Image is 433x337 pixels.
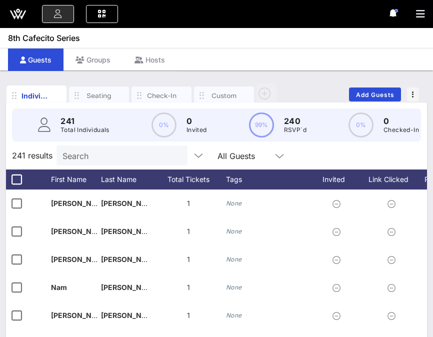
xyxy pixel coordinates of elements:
div: All Guests [211,145,291,165]
div: 1 [151,273,226,301]
div: 1 [151,189,226,217]
span: [PERSON_NAME] [51,255,110,263]
i: None [226,311,242,319]
div: Last Name [101,169,151,189]
div: Seating [84,91,114,100]
div: Check-In [146,91,176,100]
p: Invited [186,125,207,135]
i: None [226,255,242,263]
span: [PERSON_NAME] [101,255,160,263]
i: None [226,227,242,235]
div: Hosts [122,48,177,71]
span: Nam [51,283,67,291]
div: Custom [209,91,239,100]
p: Total Individuals [60,125,109,135]
p: 240 [284,115,306,127]
p: 0 [186,115,207,127]
div: Groups [63,48,122,71]
div: Total Tickets [151,169,226,189]
span: [PERSON_NAME] [101,311,160,319]
i: None [226,283,242,291]
span: [PERSON_NAME] [51,311,110,319]
p: 0 [383,115,419,127]
span: [PERSON_NAME] [101,283,160,291]
span: [PERSON_NAME] [101,199,160,207]
p: RSVP`d [284,125,306,135]
div: Link Clicked [366,169,421,189]
div: Invited [311,169,366,189]
p: Checked-In [383,125,419,135]
div: 1 [151,301,226,329]
span: [PERSON_NAME] [51,199,110,207]
span: [PERSON_NAME] [51,227,110,235]
span: [PERSON_NAME] [101,227,160,235]
i: None [226,199,242,207]
div: Individuals [21,90,51,101]
p: 241 [60,115,109,127]
span: 241 results [12,149,52,161]
div: Guests [8,48,63,71]
div: First Name [51,169,101,189]
span: 8th Cafecito Series [8,32,80,44]
span: Add Guests [355,91,395,98]
div: 1 [151,217,226,245]
button: Add Guests [349,87,401,101]
div: All Guests [217,151,255,160]
div: 1 [151,245,226,273]
div: Tags [226,169,311,189]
